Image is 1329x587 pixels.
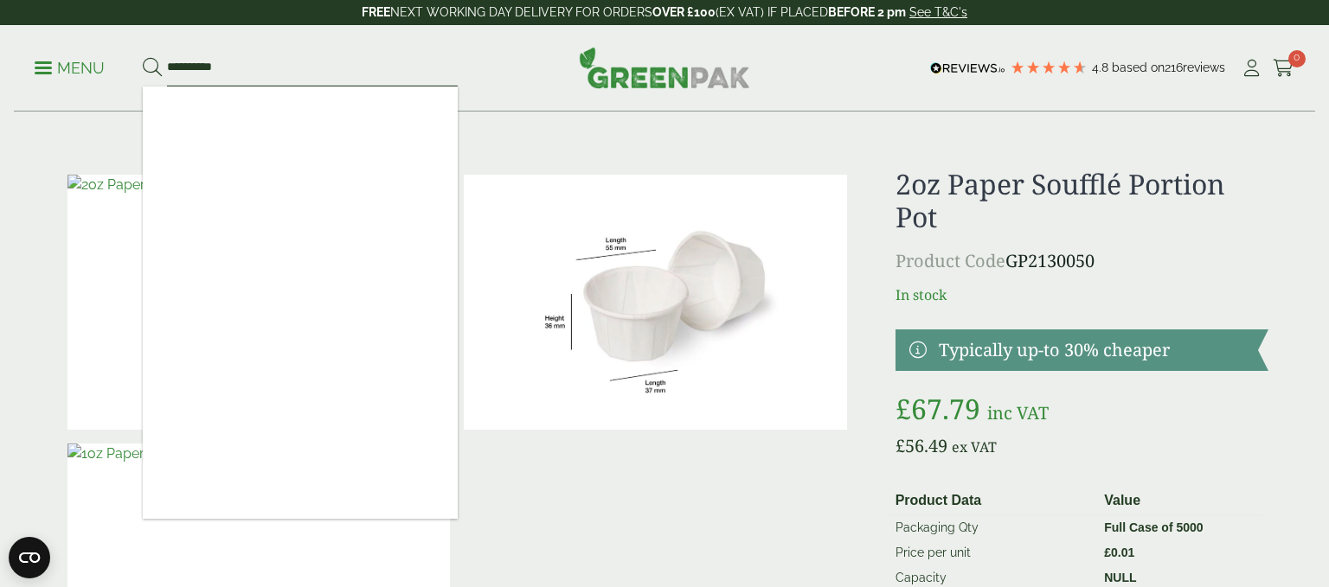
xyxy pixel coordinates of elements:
[35,58,105,79] p: Menu
[35,58,105,75] a: Menu
[909,5,967,19] a: See T&C's
[896,168,1268,234] h1: 2oz Paper Soufflé Portion Pot
[1104,546,1111,559] span: £
[1097,487,1262,515] th: Value
[896,390,911,427] span: £
[896,284,1268,305] p: In stock
[889,540,1098,565] td: Price per unit
[1104,520,1203,534] strong: Full Case of 5000
[896,390,980,427] bdi: 67.79
[464,175,846,430] img: Paperpot_2oz
[1104,571,1136,584] strong: NULL
[362,5,390,19] strong: FREE
[1092,61,1112,74] span: 4.8
[579,47,750,88] img: GreenPak Supplies
[889,487,1098,515] th: Product Data
[1273,60,1294,77] i: Cart
[896,249,1005,272] span: Product Code
[896,434,905,457] span: £
[987,401,1049,424] span: inc VAT
[1165,61,1183,74] span: 216
[1273,55,1294,81] a: 0
[1288,50,1306,67] span: 0
[889,514,1098,540] td: Packaging Qty
[828,5,906,19] strong: BEFORE 2 pm
[9,537,50,578] button: Open CMP widget
[896,434,947,457] bdi: 56.49
[652,5,716,19] strong: OVER £100
[896,248,1268,274] p: GP2130050
[952,437,997,456] span: ex VAT
[1241,60,1262,77] i: My Account
[1183,61,1225,74] span: reviews
[930,62,1005,74] img: REVIEWS.io
[1112,61,1165,74] span: Based on
[67,175,450,430] img: 2oz Paper Souffle Pot
[1010,60,1088,75] div: 4.79 Stars
[1104,546,1134,559] bdi: 0.01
